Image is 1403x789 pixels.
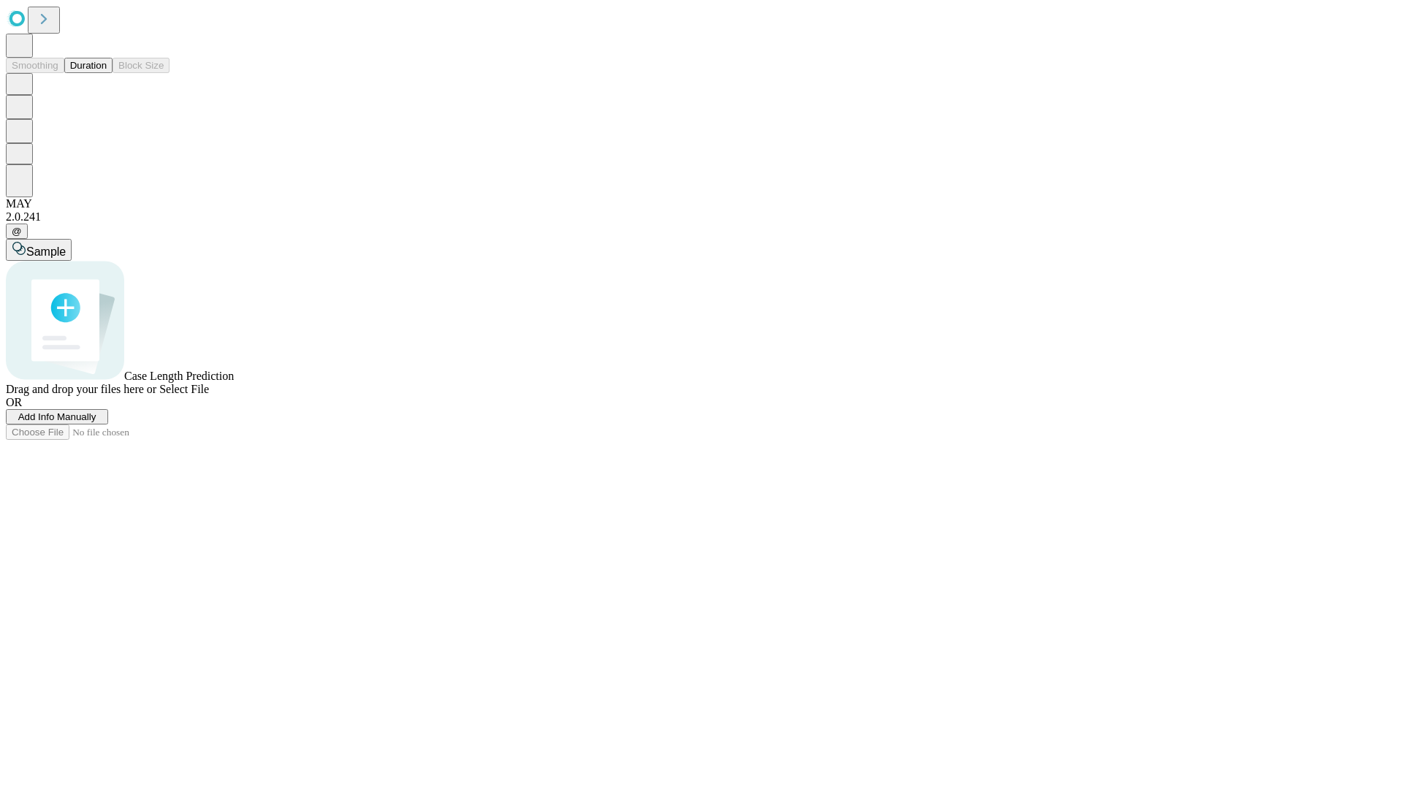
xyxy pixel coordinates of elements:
[6,58,64,73] button: Smoothing
[18,411,96,422] span: Add Info Manually
[12,226,22,237] span: @
[6,396,22,408] span: OR
[6,197,1397,210] div: MAY
[6,383,156,395] span: Drag and drop your files here or
[124,370,234,382] span: Case Length Prediction
[6,224,28,239] button: @
[6,239,72,261] button: Sample
[26,245,66,258] span: Sample
[64,58,113,73] button: Duration
[6,409,108,424] button: Add Info Manually
[159,383,209,395] span: Select File
[113,58,170,73] button: Block Size
[6,210,1397,224] div: 2.0.241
